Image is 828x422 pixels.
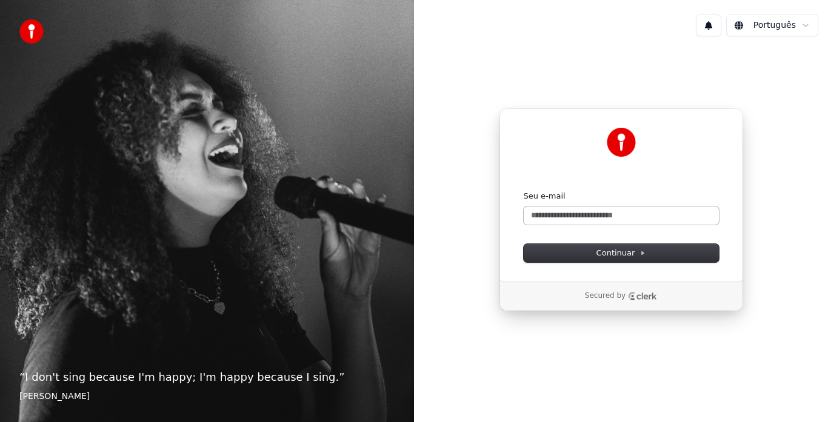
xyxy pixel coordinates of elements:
[524,191,566,202] label: Seu e-mail
[19,369,395,386] p: “ I don't sing because I'm happy; I'm happy because I sing. ”
[596,248,646,259] span: Continuar
[19,19,44,44] img: youka
[524,244,719,262] button: Continuar
[19,391,395,403] footer: [PERSON_NAME]
[628,292,657,300] a: Clerk logo
[607,128,636,157] img: Youka
[585,291,626,301] p: Secured by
